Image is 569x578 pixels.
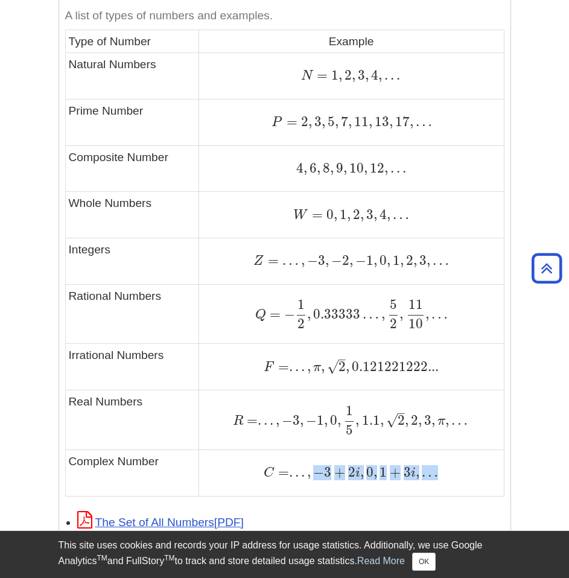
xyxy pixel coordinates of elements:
[330,160,334,176] span: ,
[388,160,394,176] span: .
[394,67,400,83] span: .
[258,412,261,428] span: .
[400,160,406,176] span: .
[377,464,387,480] span: 1
[425,306,429,322] span: ,
[380,412,384,428] span: ,
[339,358,346,375] span: 2
[342,67,352,83] span: 2
[261,412,267,428] span: .
[65,390,199,449] td: Real Numbers
[299,358,305,375] span: .
[334,206,337,223] span: ,
[419,464,438,480] span: …
[393,113,410,130] span: 17
[334,160,343,176] span: 9
[346,358,349,375] span: ,
[331,464,345,480] span: +
[360,206,364,223] span: ,
[324,412,328,428] span: ,
[329,252,342,268] span: −
[289,464,293,480] span: .
[279,252,299,268] span: …
[382,67,388,83] span: .
[289,358,293,375] span: .
[449,412,468,428] span: …
[343,160,347,176] span: ,
[369,67,378,83] span: 4
[321,358,325,375] span: ,
[323,206,334,223] span: 0
[390,252,400,268] span: 1
[339,67,342,83] span: ,
[353,252,366,268] span: −
[418,412,422,428] span: ,
[413,252,417,268] span: ,
[364,160,367,176] span: ,
[408,316,423,332] span: 10
[313,67,328,83] span: =
[243,412,258,428] span: =
[386,412,398,428] span: √
[365,67,369,83] span: ,
[369,113,372,130] span: ,
[297,296,305,313] span: 1
[377,252,387,268] span: 0
[65,2,504,30] caption: A list of types of numbers and examples.
[305,252,318,268] span: −
[412,553,436,571] button: Close
[65,30,199,52] td: Type of Number
[366,252,374,268] span: 1
[301,69,313,83] span: N
[328,67,339,83] span: 1
[364,206,374,223] span: 3
[339,351,346,367] span: –
[59,538,511,571] div: This site uses cookies and records your IP address for usage statistics. Additionally, we use Goo...
[281,306,295,322] span: −
[374,252,377,268] span: ,
[398,412,405,428] span: 2
[351,206,360,223] span: 2
[267,412,273,428] span: .
[324,464,331,480] span: 3
[360,464,364,480] span: ,
[379,306,385,322] span: ,
[327,358,339,375] span: √
[389,113,393,130] span: ,
[317,412,324,428] span: 1
[337,412,341,428] span: ,
[266,306,281,322] span: =
[527,260,566,276] a: Back to Top
[342,252,349,268] span: 2
[430,252,449,268] span: …
[417,252,427,268] span: 3
[65,344,199,390] td: Irrational Numbers
[77,516,244,529] a: Link opens in new window
[431,412,435,428] span: ,
[304,412,317,428] span: −
[429,306,448,322] span: …
[346,402,353,419] span: 1
[401,464,411,480] span: 3
[312,113,322,130] span: 3
[349,252,353,268] span: ,
[305,358,311,375] span: ,
[273,412,279,428] span: ,
[65,99,199,145] td: Prime Number
[347,206,351,223] span: ,
[299,252,305,268] span: ,
[97,554,107,562] sup: TM
[305,464,311,480] span: ,
[65,284,199,343] td: Rational Numbers
[355,67,365,83] span: 3
[377,206,387,223] span: 4
[304,160,307,176] span: ,
[65,52,199,99] td: Natural Numbers
[399,306,403,322] span: ,
[308,113,312,130] span: ,
[311,361,321,374] span: π
[445,412,449,428] span: ,
[422,412,431,428] span: 3
[411,466,416,480] span: i
[264,466,274,480] span: C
